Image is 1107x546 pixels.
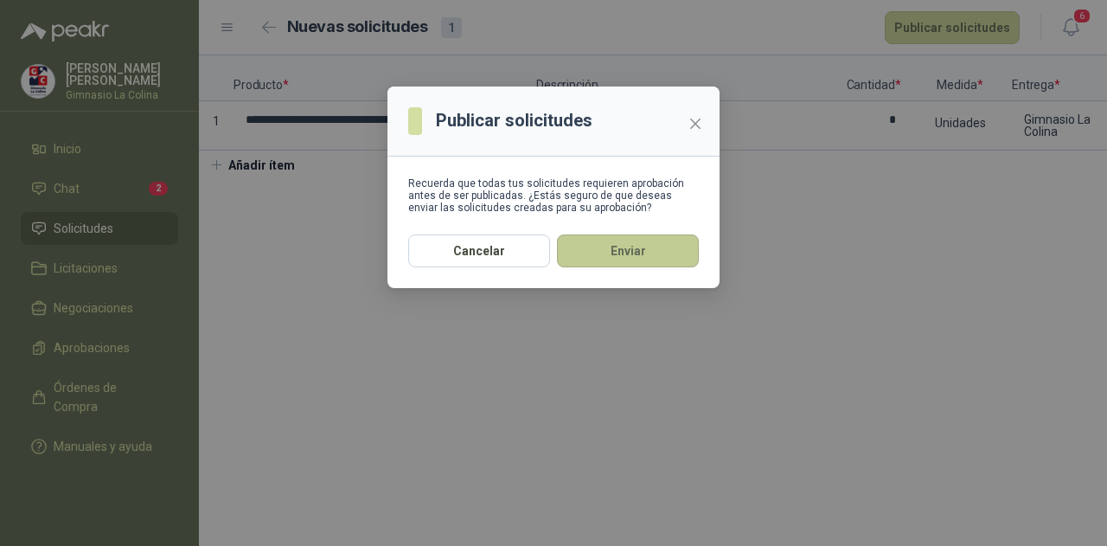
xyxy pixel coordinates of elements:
[557,234,699,267] button: Enviar
[408,234,550,267] button: Cancelar
[408,177,699,214] div: Recuerda que todas tus solicitudes requieren aprobación antes de ser publicadas. ¿Estás seguro de...
[688,117,702,131] span: close
[681,110,709,138] button: Close
[436,107,592,134] h3: Publicar solicitudes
